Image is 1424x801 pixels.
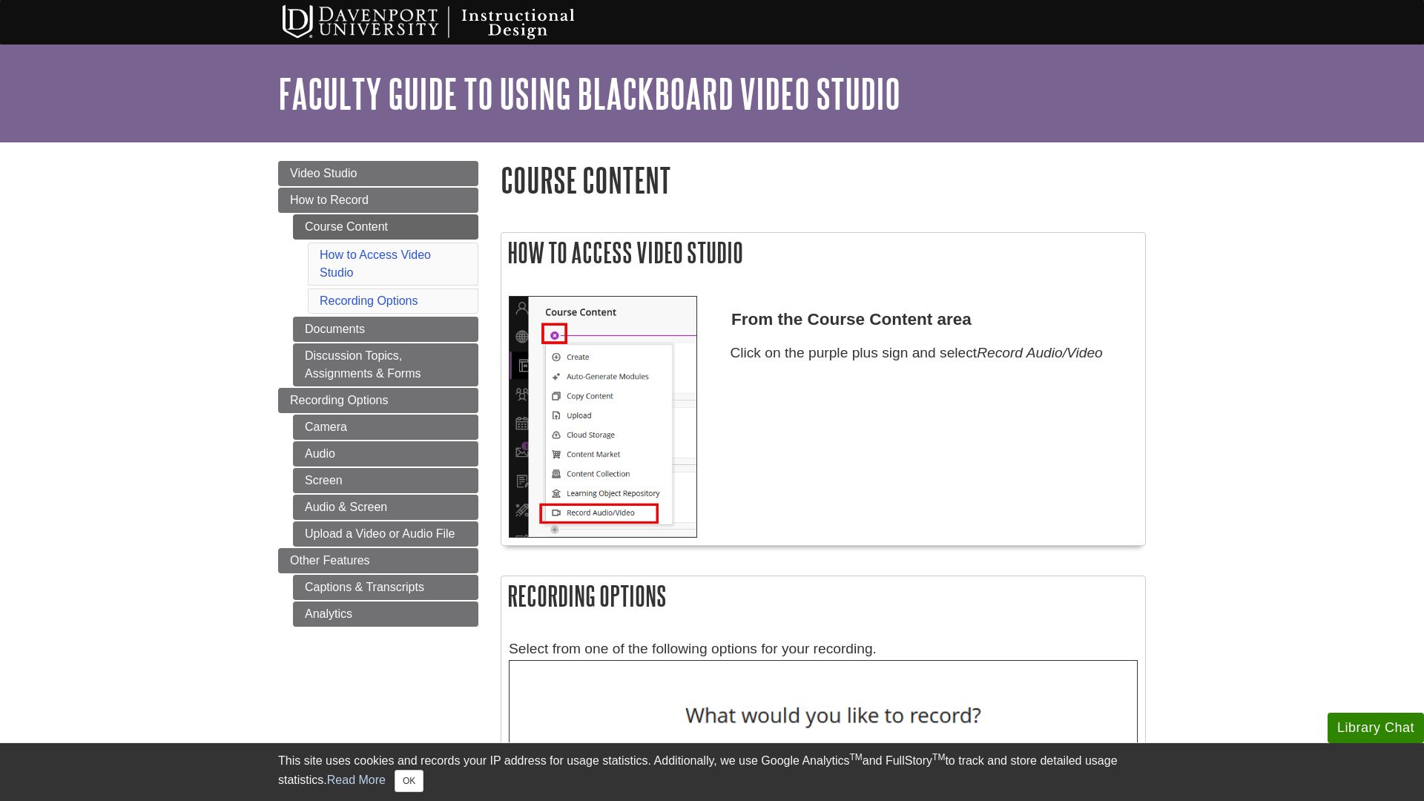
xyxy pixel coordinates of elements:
span: How to Record [290,194,369,206]
a: Faculty Guide to Using Blackboard Video Studio [278,70,900,116]
h1: Course Content [501,161,1146,199]
h2: How to Access Video Studio [501,233,1145,272]
a: Other Features [278,548,478,573]
h2: Recording Options [501,576,1145,616]
a: Recording Options [278,388,478,413]
a: How to Access Video Studio [320,248,431,279]
a: Screen [293,468,478,493]
a: Audio [293,441,478,467]
a: Audio & Screen [293,495,478,520]
a: Documents [293,317,478,342]
a: Upload a Video or Audio File [293,521,478,547]
div: Guide Page Menu [278,161,478,627]
a: How to Record [278,188,478,213]
p: Click on the purple plus sign and select [730,343,1102,364]
sup: TM [849,752,862,762]
a: Read More [327,774,386,786]
span: Recording Options [290,394,389,406]
a: Video Studio [278,161,478,186]
a: Camera [293,415,478,440]
a: Course Content [293,214,478,240]
a: Analytics [293,601,478,627]
strong: From the Course Content area [731,310,972,329]
img: Davenport University Instructional Design [271,4,627,41]
a: Recording Options [320,294,418,307]
div: This site uses cookies and records your IP address for usage statistics. Additionally, we use Goo... [278,752,1146,792]
img: add visual studio [509,296,697,538]
span: Video Studio [290,167,357,179]
span: Other Features [290,554,370,567]
button: Library Chat [1328,713,1424,743]
a: Captions & Transcripts [293,575,478,600]
a: Discussion Topics, Assignments & Forms [293,343,478,386]
sup: TM [932,752,945,762]
button: Close [395,770,423,792]
em: Record Audio/Video [977,345,1103,360]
